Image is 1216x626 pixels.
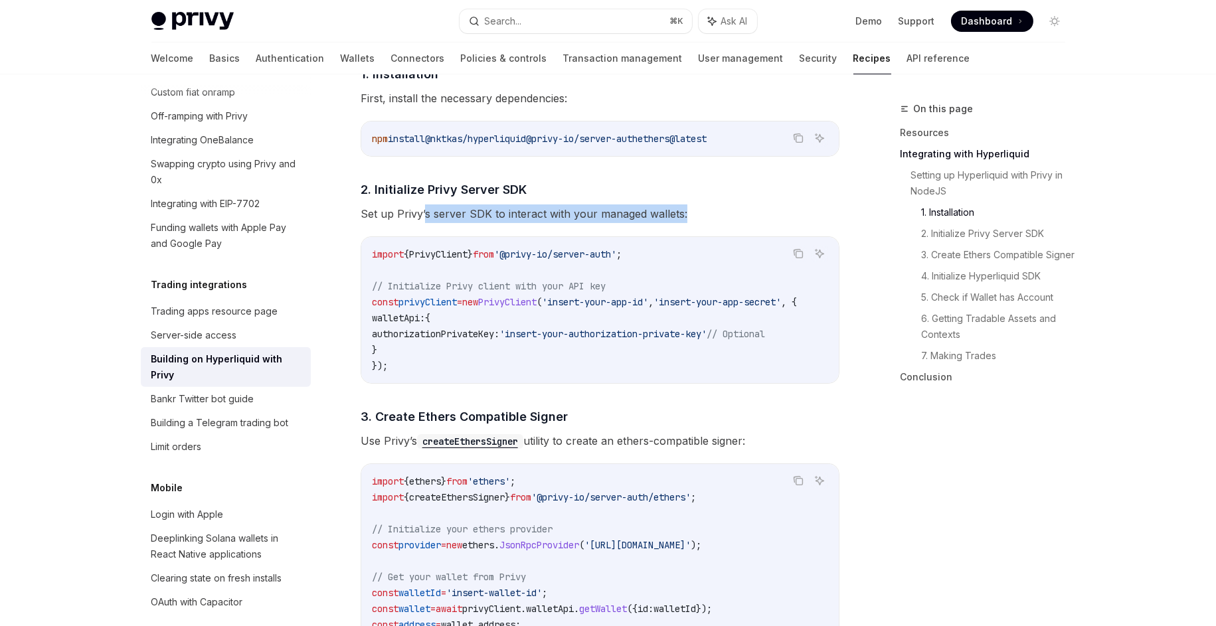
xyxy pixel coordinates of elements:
a: Support [899,15,935,28]
a: Limit orders [141,435,311,459]
a: Setting up Hyperliquid with Privy in NodeJS [911,165,1076,202]
span: @nktkas/hyperliquid [425,133,526,145]
img: light logo [151,12,234,31]
span: 'insert-your-authorization-private-key' [499,328,707,340]
span: const [372,539,398,551]
a: Wallets [341,42,375,74]
span: import [372,475,404,487]
span: from [510,491,531,503]
a: 7. Making Trades [922,345,1076,366]
a: Basics [210,42,240,74]
h5: Mobile [151,480,183,496]
a: Conclusion [901,366,1076,388]
a: Deeplinking Solana wallets in React Native applications [141,526,311,566]
button: Copy the contents from the code block [790,245,807,262]
span: ethers [409,475,441,487]
span: const [372,587,398,599]
span: }); [696,603,712,615]
a: Integrating OneBalance [141,128,311,152]
a: Demo [856,15,883,28]
a: Login with Apple [141,503,311,526]
a: Funding wallets with Apple Pay and Google Pay [141,216,311,256]
div: Integrating with EIP-7702 [151,196,260,212]
div: Swapping crypto using Privy and 0x [151,156,303,188]
div: Funding wallets with Apple Pay and Google Pay [151,220,303,252]
a: Security [800,42,837,74]
code: createEthersSigner [417,434,523,449]
span: import [372,248,404,260]
span: Set up Privy’s server SDK to interact with your managed wallets: [361,204,839,223]
span: { [425,312,430,324]
span: 'ethers' [468,475,510,487]
div: OAuth with Capacitor [151,594,243,610]
a: Policies & controls [461,42,547,74]
span: ; [691,491,696,503]
a: 3. Create Ethers Compatible Signer [922,244,1076,266]
div: Login with Apple [151,507,224,522]
a: Resources [901,122,1076,143]
span: ; [616,248,622,260]
span: First, install the necessary dependencies: [361,89,839,108]
a: 2. Initialize Privy Server SDK [922,223,1076,244]
span: walletId [398,587,441,599]
span: { [404,248,409,260]
div: Off-ramping with Privy [151,108,248,124]
span: '@privy-io/server-auth' [494,248,616,260]
a: Building a Telegram trading bot [141,411,311,435]
span: new [462,296,478,308]
a: Dashboard [951,11,1033,32]
div: Trading apps resource page [151,303,278,319]
span: = [441,587,446,599]
span: } [441,475,446,487]
span: Ask AI [721,15,748,28]
span: createEthersSigner [409,491,505,503]
a: Authentication [256,42,325,74]
div: Deeplinking Solana wallets in React Native applications [151,530,303,562]
span: = [441,539,446,551]
span: // Initialize your ethers provider [372,523,553,535]
span: ; [542,587,547,599]
div: Bankr Twitter bot guide [151,391,254,407]
span: ( [537,296,542,308]
span: walletId [653,603,696,615]
span: 'insert-your-app-id' [542,296,648,308]
span: ); [691,539,701,551]
span: getWallet [579,603,627,615]
div: Building on Hyperliquid with Privy [151,351,303,383]
span: wallet [398,603,430,615]
span: } [468,248,473,260]
span: = [430,603,436,615]
a: Integrating with Hyperliquid [901,143,1076,165]
a: Welcome [151,42,194,74]
span: authorizationPrivateKey: [372,328,499,340]
a: Integrating with EIP-7702 [141,192,311,216]
span: Use Privy’s utility to create an ethers-compatible signer: [361,431,839,450]
span: . [574,603,579,615]
span: 'insert-wallet-id' [446,587,542,599]
span: . [521,603,526,615]
button: Search...⌘K [460,9,692,33]
span: ({ [627,603,638,615]
a: Trading apps resource page [141,299,311,323]
a: Building on Hyperliquid with Privy [141,347,311,387]
a: 5. Check if Wallet has Account [922,287,1076,308]
button: Ask AI [811,245,828,262]
span: PrivyClient [409,248,468,260]
a: createEthersSigner [417,434,523,447]
a: Connectors [391,42,445,74]
span: const [372,296,398,308]
span: from [446,475,468,487]
span: ethers@latest [638,133,707,145]
span: ; [510,475,515,487]
span: JsonRpcProvider [499,539,579,551]
button: Copy the contents from the code block [790,472,807,489]
a: Server-side access [141,323,311,347]
span: install [388,133,425,145]
div: Clearing state on fresh installs [151,570,282,586]
span: walletApi [526,603,574,615]
span: } [372,344,377,356]
a: User management [699,42,784,74]
a: Recipes [853,42,891,74]
span: . [494,539,499,551]
span: Dashboard [962,15,1013,28]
